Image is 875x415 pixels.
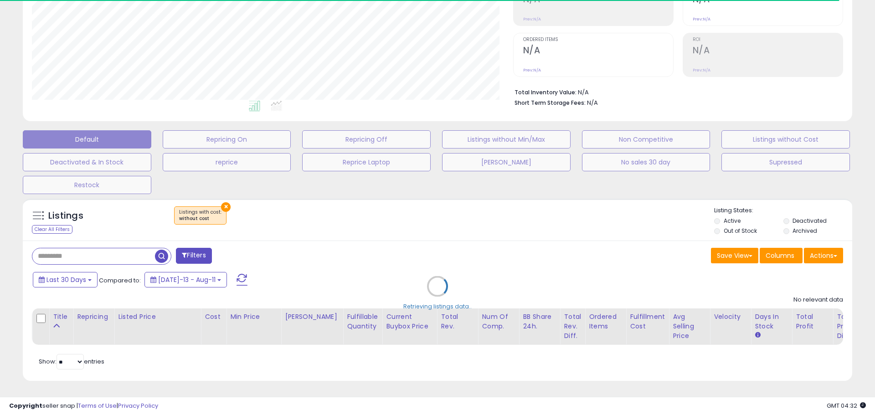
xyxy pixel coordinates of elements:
[721,130,850,149] button: Listings without Cost
[515,99,586,107] b: Short Term Storage Fees:
[515,86,836,97] li: N/A
[403,302,472,310] div: Retrieving listings data..
[78,401,117,410] a: Terms of Use
[23,130,151,149] button: Default
[587,98,598,107] span: N/A
[693,37,843,42] span: ROI
[721,153,850,171] button: Supressed
[515,88,576,96] b: Total Inventory Value:
[693,16,710,22] small: Prev: N/A
[163,153,291,171] button: reprice
[23,153,151,171] button: Deactivated & In Stock
[523,45,673,57] h2: N/A
[693,67,710,73] small: Prev: N/A
[163,130,291,149] button: Repricing On
[582,130,710,149] button: Non Competitive
[582,153,710,171] button: No sales 30 day
[442,153,571,171] button: [PERSON_NAME]
[523,16,541,22] small: Prev: N/A
[302,130,431,149] button: Repricing Off
[442,130,571,149] button: Listings without Min/Max
[827,401,866,410] span: 2025-09-11 04:32 GMT
[23,176,151,194] button: Restock
[523,37,673,42] span: Ordered Items
[118,401,158,410] a: Privacy Policy
[9,402,158,410] div: seller snap | |
[9,401,42,410] strong: Copyright
[693,45,843,57] h2: N/A
[523,67,541,73] small: Prev: N/A
[302,153,431,171] button: Reprice Laptop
